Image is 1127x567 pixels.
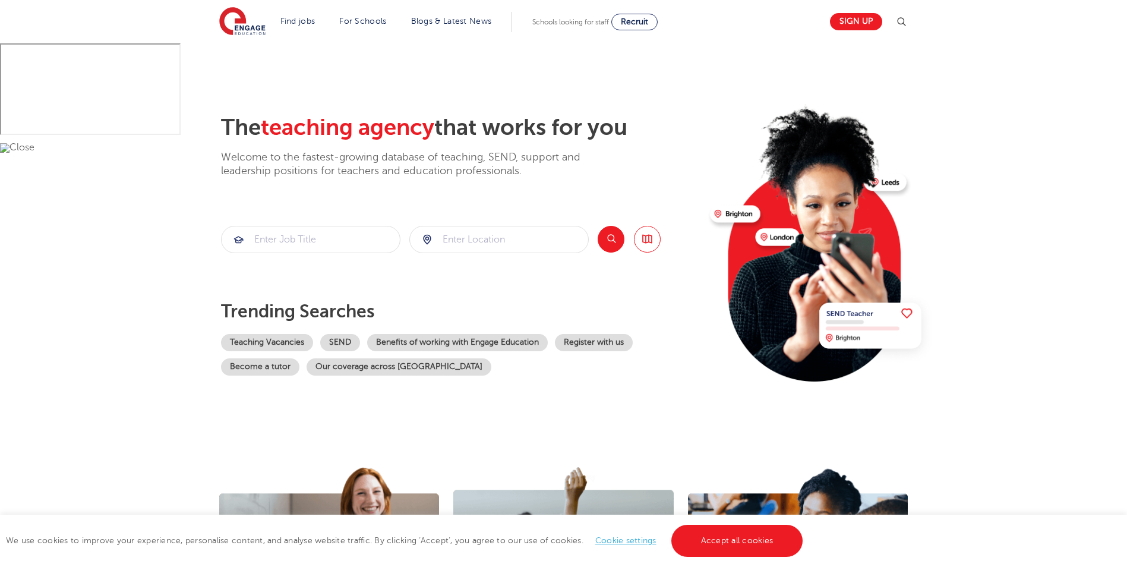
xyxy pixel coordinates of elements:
[598,226,624,253] button: Search
[219,7,266,37] img: Engage Education
[595,536,656,545] a: Cookie settings
[611,14,658,30] a: Recruit
[830,13,882,30] a: Sign up
[555,334,633,351] a: Register with us
[6,536,806,545] span: We use cookies to improve your experience, personalise content, and analyse website traffic. By c...
[307,358,491,376] a: Our coverage across [GEOGRAPHIC_DATA]
[221,334,313,351] a: Teaching Vacancies
[339,17,386,26] a: For Schools
[221,301,700,322] p: Trending searches
[409,226,589,253] div: Submit
[410,226,588,253] input: Submit
[671,525,803,557] a: Accept all cookies
[621,17,648,26] span: Recruit
[367,334,548,351] a: Benefits of working with Engage Education
[10,142,34,153] span: Close
[532,18,609,26] span: Schools looking for staff
[411,17,492,26] a: Blogs & Latest News
[221,226,400,253] div: Submit
[221,358,299,376] a: Become a tutor
[320,334,360,351] a: SEND
[280,17,315,26] a: Find jobs
[222,226,400,253] input: Submit
[221,150,613,178] p: Welcome to the fastest-growing database of teaching, SEND, support and leadership positions for t...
